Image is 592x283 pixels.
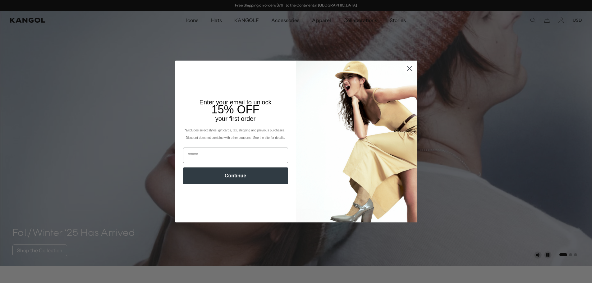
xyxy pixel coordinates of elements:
[183,167,288,184] button: Continue
[211,103,259,116] span: 15% OFF
[200,99,272,106] span: Enter your email to unlock
[404,63,415,74] button: Close dialog
[185,129,286,139] span: *Excludes select styles, gift cards, tax, shipping and previous purchases. Discount does not comb...
[183,148,288,163] input: Email
[215,115,255,122] span: your first order
[296,61,417,222] img: 93be19ad-e773-4382-80b9-c9d740c9197f.jpeg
